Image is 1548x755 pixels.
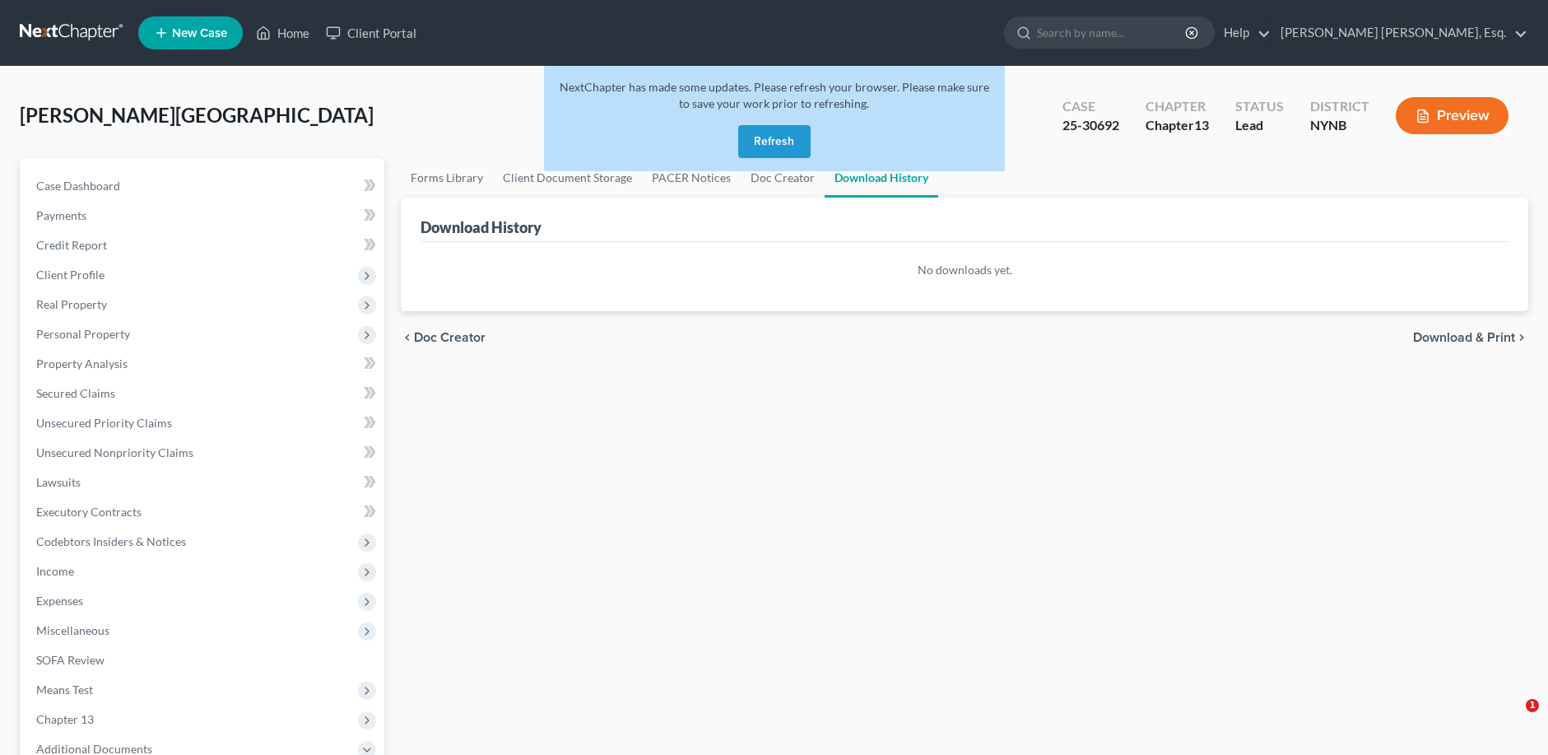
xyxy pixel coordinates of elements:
[1037,17,1188,48] input: Search by name...
[36,505,142,519] span: Executory Contracts
[36,416,172,430] span: Unsecured Priority Claims
[23,201,384,231] a: Payments
[1194,117,1209,133] span: 13
[560,80,989,110] span: NextChapter has made some updates. Please refresh your browser. Please make sure to save your wor...
[23,231,384,260] a: Credit Report
[36,683,93,697] span: Means Test
[248,18,318,48] a: Home
[23,468,384,497] a: Lawsuits
[36,327,130,341] span: Personal Property
[1272,18,1527,48] a: [PERSON_NAME] [PERSON_NAME], Esq.
[36,475,81,489] span: Lawsuits
[36,357,128,371] span: Property Analysis
[421,217,542,237] div: Download History
[738,125,811,158] button: Refresh
[20,103,374,127] span: [PERSON_NAME][GEOGRAPHIC_DATA]
[421,262,1508,278] p: No downloads yet.
[23,349,384,379] a: Property Analysis
[401,331,486,344] button: chevron_left Doc Creator
[1146,97,1209,116] div: Chapter
[36,297,107,311] span: Real Property
[1515,331,1528,344] i: chevron_right
[1492,699,1532,739] iframe: Intercom live chat
[23,497,384,527] a: Executory Contracts
[1413,331,1515,344] span: Download & Print
[1310,116,1369,135] div: NYNB
[36,179,120,193] span: Case Dashboard
[36,594,83,608] span: Expenses
[1526,699,1539,712] span: 1
[1062,116,1119,135] div: 25-30692
[318,18,425,48] a: Client Portal
[36,445,193,459] span: Unsecured Nonpriority Claims
[401,331,414,344] i: chevron_left
[36,534,186,548] span: Codebtors Insiders & Notices
[401,158,493,198] a: Forms Library
[1146,116,1209,135] div: Chapter
[414,331,486,344] span: Doc Creator
[36,623,109,637] span: Miscellaneous
[1235,116,1284,135] div: Lead
[1062,97,1119,116] div: Case
[1310,97,1369,116] div: District
[1396,97,1508,134] button: Preview
[23,379,384,408] a: Secured Claims
[23,438,384,468] a: Unsecured Nonpriority Claims
[1235,97,1284,116] div: Status
[36,712,94,726] span: Chapter 13
[23,645,384,675] a: SOFA Review
[36,653,105,667] span: SOFA Review
[1413,331,1528,344] button: Download & Print chevron_right
[36,564,74,578] span: Income
[36,386,115,400] span: Secured Claims
[493,158,642,198] a: Client Document Storage
[36,208,86,222] span: Payments
[23,171,384,201] a: Case Dashboard
[36,268,105,282] span: Client Profile
[23,408,384,438] a: Unsecured Priority Claims
[1216,18,1271,48] a: Help
[172,27,227,40] span: New Case
[36,238,107,252] span: Credit Report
